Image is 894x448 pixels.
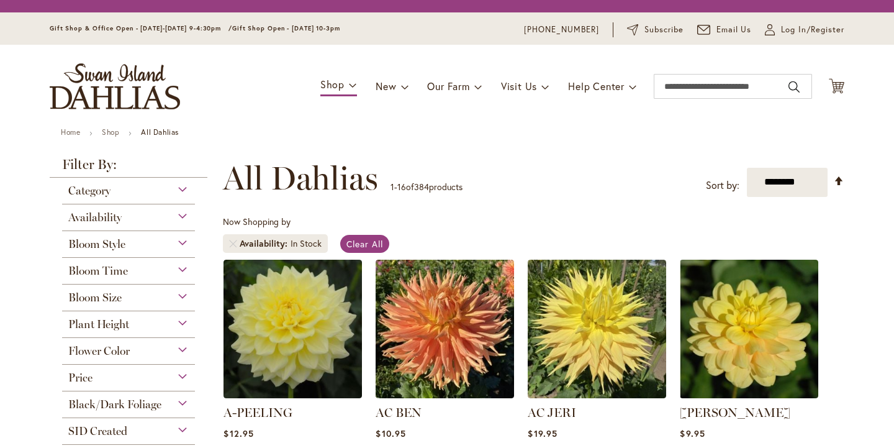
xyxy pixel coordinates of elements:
[568,80,625,93] span: Help Center
[501,80,537,93] span: Visit Us
[528,405,576,420] a: AC JERI
[716,24,752,36] span: Email Us
[346,238,383,250] span: Clear All
[68,291,122,304] span: Bloom Size
[706,174,739,197] label: Sort by:
[627,24,684,36] a: Subscribe
[50,158,207,178] strong: Filter By:
[223,216,291,227] span: Now Shopping by
[68,184,111,198] span: Category
[644,24,684,36] span: Subscribe
[376,80,396,93] span: New
[68,264,128,278] span: Bloom Time
[68,237,125,251] span: Bloom Style
[376,427,405,439] span: $10.95
[680,405,790,420] a: [PERSON_NAME]
[223,427,253,439] span: $12.95
[680,260,818,398] img: AHOY MATEY
[528,427,557,439] span: $19.95
[376,405,422,420] a: AC BEN
[68,344,130,358] span: Flower Color
[50,24,232,32] span: Gift Shop & Office Open - [DATE]-[DATE] 9-4:30pm /
[232,24,340,32] span: Gift Shop Open - [DATE] 10-3pm
[680,389,818,401] a: AHOY MATEY
[414,181,429,193] span: 384
[50,63,180,109] a: store logo
[697,24,752,36] a: Email Us
[61,127,80,137] a: Home
[223,389,362,401] a: A-Peeling
[240,237,291,250] span: Availability
[524,24,599,36] a: [PHONE_NUMBER]
[320,78,345,91] span: Shop
[781,24,844,36] span: Log In/Register
[528,260,666,398] img: AC Jeri
[229,240,237,247] a: Remove Availability In Stock
[765,24,844,36] a: Log In/Register
[223,405,292,420] a: A-PEELING
[102,127,119,137] a: Shop
[397,181,406,193] span: 16
[391,177,463,197] p: - of products
[376,389,514,401] a: AC BEN
[68,318,129,331] span: Plant Height
[68,371,93,385] span: Price
[528,389,666,401] a: AC Jeri
[141,127,179,137] strong: All Dahlias
[391,181,394,193] span: 1
[68,398,161,411] span: Black/Dark Foliage
[376,260,514,398] img: AC BEN
[680,427,705,439] span: $9.95
[223,160,378,197] span: All Dahlias
[68,211,122,224] span: Availability
[788,77,800,97] button: Search
[223,260,362,398] img: A-Peeling
[68,424,127,438] span: SID Created
[427,80,469,93] span: Our Farm
[340,235,389,253] a: Clear All
[291,237,322,250] div: In Stock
